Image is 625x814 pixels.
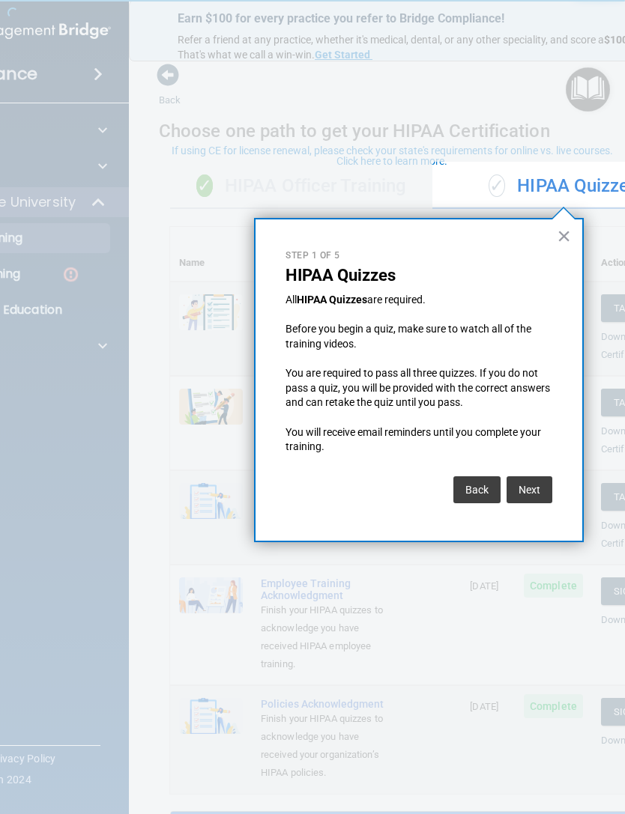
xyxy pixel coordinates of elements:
span: All [286,294,297,306]
p: You will receive email reminders until you complete your training. [286,425,552,455]
strong: HIPAA Quizzes [297,294,367,306]
button: Back [453,476,501,503]
p: You are required to pass all three quizzes. If you do not pass a quiz, you will be provided with ... [286,366,552,410]
span: are required. [367,294,426,306]
span: ✓ [489,174,505,197]
button: Close [557,224,571,248]
p: Step 1 of 5 [286,249,552,262]
button: Next [507,476,552,503]
p: HIPAA Quizzes [286,266,552,285]
p: Before you begin a quiz, make sure to watch all of the training videos. [286,322,552,351]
